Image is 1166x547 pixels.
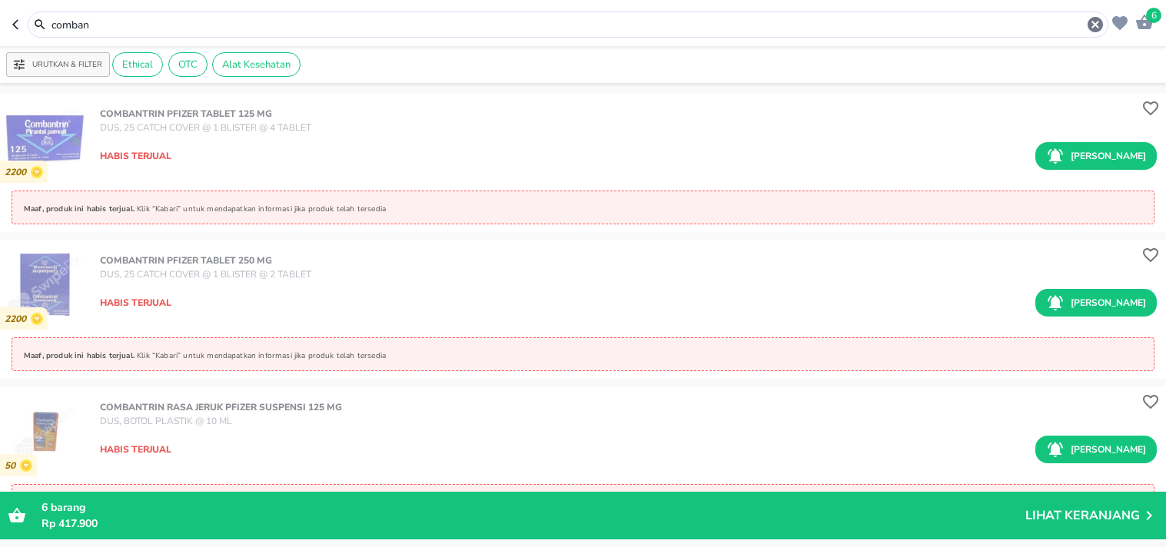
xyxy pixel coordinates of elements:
span: Ethical [113,58,162,71]
p: COMBANTRIN Pfizer TABLET 125 MG [100,107,311,121]
button: [PERSON_NAME] [1035,142,1157,170]
p: barang [42,499,1025,516]
p: DUS, BOTOL PLASTIK @ 10 ML [100,414,342,428]
p: [PERSON_NAME] [1071,149,1146,163]
p: COMBANTRIN Pfizer TABLET 250 MG [100,254,311,267]
p: DUS, 25 CATCH COVER @ 1 BLISTER @ 2 TABLET [100,267,311,281]
p: Klik “Kabari” untuk mendapatkan informasi jika produk telah tersedia [137,350,386,361]
p: [PERSON_NAME] [1071,296,1146,310]
input: Cari 4000+ produk di sini [50,17,1086,33]
button: [PERSON_NAME] [1035,436,1157,463]
p: DUS, 25 CATCH COVER @ 1 BLISTER @ 4 TABLET [100,121,311,134]
p: [PERSON_NAME] [1071,443,1146,456]
div: Ethical [112,52,163,77]
p: 2200 [5,313,31,325]
button: [PERSON_NAME] [1035,289,1157,317]
p: Habis terjual [100,296,171,310]
button: Urutkan & Filter [6,52,110,77]
p: 50 [5,460,20,472]
span: Rp 417.900 [42,516,98,531]
p: COMBANTRIN RASA JERUK Pfizer SUSPENSI 125 mg [100,400,342,414]
div: Alat Kesehatan [212,52,301,77]
p: Urutkan & Filter [32,59,102,71]
p: 2200 [5,167,31,178]
p: Klik “Kabari” untuk mendapatkan informasi jika produk telah tersedia [137,204,386,214]
p: Habis terjual [100,149,171,163]
div: OTC [168,52,208,77]
p: Habis terjual [100,443,171,456]
span: 6 [42,500,48,515]
span: Alat Kesehatan [213,58,300,71]
span: 6 [1146,8,1161,23]
p: Maaf, produk ini habis terjual. [24,204,137,214]
p: Maaf, produk ini habis terjual. [24,350,137,361]
button: 6 [1131,9,1154,33]
span: OTC [169,58,207,71]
